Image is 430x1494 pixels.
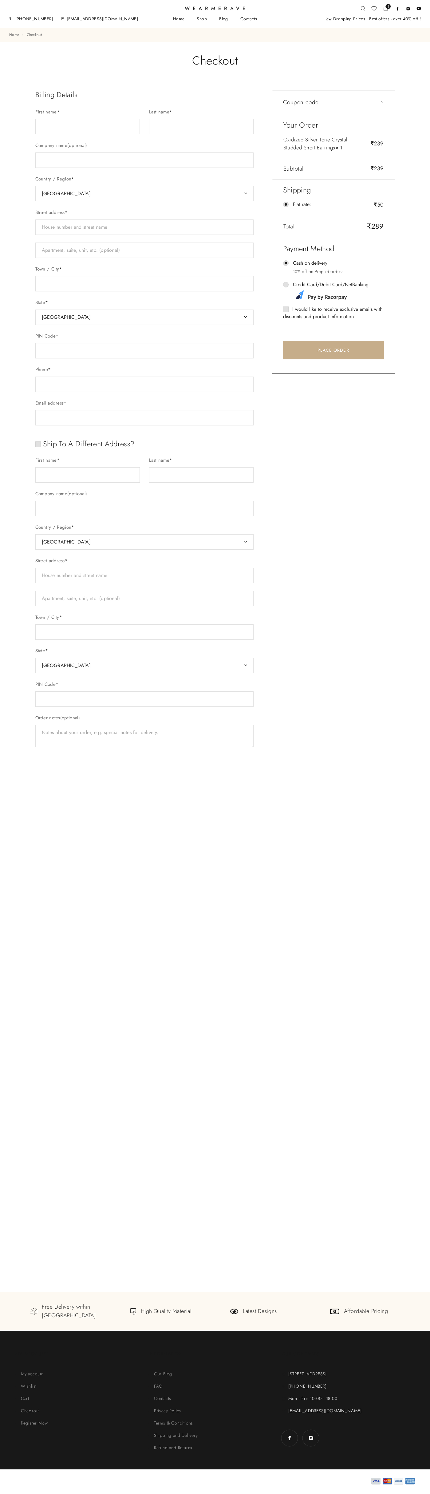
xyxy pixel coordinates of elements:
[35,366,254,377] label: Phone
[67,142,87,149] span: (optional)
[185,6,245,11] a: Wearmerave
[287,1395,337,1401] span: Mon - Fri: 10:00 - 18:00
[152,1408,181,1414] span: Privacy Policy
[283,98,384,106] a: Coupon code
[287,1371,326,1377] span: [STREET_ADDRESS]
[141,1307,191,1316] div: High Quality Material
[56,333,58,339] abbr: required
[370,164,374,172] span: ₹
[35,400,254,410] label: Email address
[35,441,41,447] input: Ship to a different address?
[45,299,48,306] abbr: required
[282,1349,319,1358] p: OUR CONTACTS
[383,6,388,13] a: 1
[64,400,66,406] abbr: required
[152,1432,198,1438] span: Shipping and Delivery
[35,439,254,449] h3: Ship to a different address?
[59,614,62,621] abbr: required
[283,164,366,173] th: Subtotal
[243,1307,277,1316] div: Latest Designs
[35,591,254,606] input: Apartment, suite, unit, etc. (optional)
[35,90,254,99] h3: Billing details
[152,1383,163,1389] span: FAQ
[287,1383,327,1389] span: [PHONE_NUMBER]
[56,681,58,688] abbr: required
[282,1408,415,1414] a: [EMAIL_ADDRESS][DOMAIN_NAME]
[148,1371,282,1377] a: Our Blog
[148,1383,282,1389] a: FAQ
[35,243,254,258] input: Apartment, suite, unit, etc. (optional)
[35,219,254,235] input: House number and street name
[283,221,366,232] th: Total
[35,524,254,534] label: Country / Region
[15,1349,48,1358] p: MY ACCOUNT
[344,1307,388,1316] div: Affordable Pricing
[283,306,382,320] span: I would like to receive exclusive emails with discounts and product information
[19,1383,37,1389] span: Wishlist
[152,1395,171,1401] span: Contacts
[325,16,421,22] div: Jaw Dropping Prices ! Best offers - over 40% off !
[373,201,377,209] span: ₹
[191,16,213,22] a: Shop
[152,1445,192,1451] span: Refund and Returns
[59,266,62,272] abbr: required
[148,1395,282,1401] a: Contacts
[15,1371,148,1377] a: My account
[15,1477,215,1486] p: © 2022 Wearmerave. All rights reserved.
[335,144,343,151] strong: × 1
[370,140,383,148] span: 239
[35,557,254,568] label: Street address
[32,42,398,79] h1: Checkout
[283,341,384,359] button: Place order
[283,244,384,253] div: Payment Method
[15,1395,148,1401] a: Cart
[293,288,347,302] img: Credit Card/Debit Card/NetBanking
[65,557,68,564] abbr: required
[367,221,371,231] span: ₹
[35,333,254,343] label: PIN Code
[149,457,254,467] label: Last name
[282,1383,415,1389] a: [PHONE_NUMBER]
[35,457,140,467] label: First name
[67,490,87,497] span: (optional)
[366,201,384,209] span: 50
[148,1408,282,1414] a: Privacy Policy
[48,366,51,373] abbr: required
[42,1303,100,1320] div: Free Delivery within [GEOGRAPHIC_DATA]
[152,1420,193,1426] span: Terms & Conditions
[293,201,384,209] label: Flat rate:
[148,1420,282,1426] a: Terms & Conditions
[367,221,384,231] span: 289
[57,457,60,464] abbr: required
[19,1420,48,1426] span: Register Now
[15,1408,148,1414] a: Checkout
[35,209,254,219] label: Street address
[234,16,263,22] a: Contacts
[148,1432,282,1438] a: Shipping and Delivery
[169,457,172,464] abbr: required
[45,647,48,654] abbr: required
[19,1408,40,1414] span: Checkout
[19,1395,29,1401] span: Cart
[27,32,42,38] span: Checkout
[35,614,254,624] label: Town / City
[35,568,254,583] input: House number and street name
[148,1445,282,1451] a: Refund and Returns
[167,16,191,22] a: Home
[35,681,254,691] label: PIN Code
[370,140,374,148] span: ₹
[71,524,74,531] abbr: required
[213,16,234,22] a: Blog
[71,176,74,182] abbr: required
[9,32,19,38] a: Home
[370,164,383,172] span: 239
[67,16,138,22] a: [EMAIL_ADDRESS][DOMAIN_NAME]
[293,259,384,267] label: Cash on delivery
[57,109,60,115] abbr: required
[293,268,384,275] p: 10% off on Prepaid orders.
[283,121,384,130] div: Your order
[35,266,254,276] label: Town / City
[148,1349,183,1358] p: INFORMATION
